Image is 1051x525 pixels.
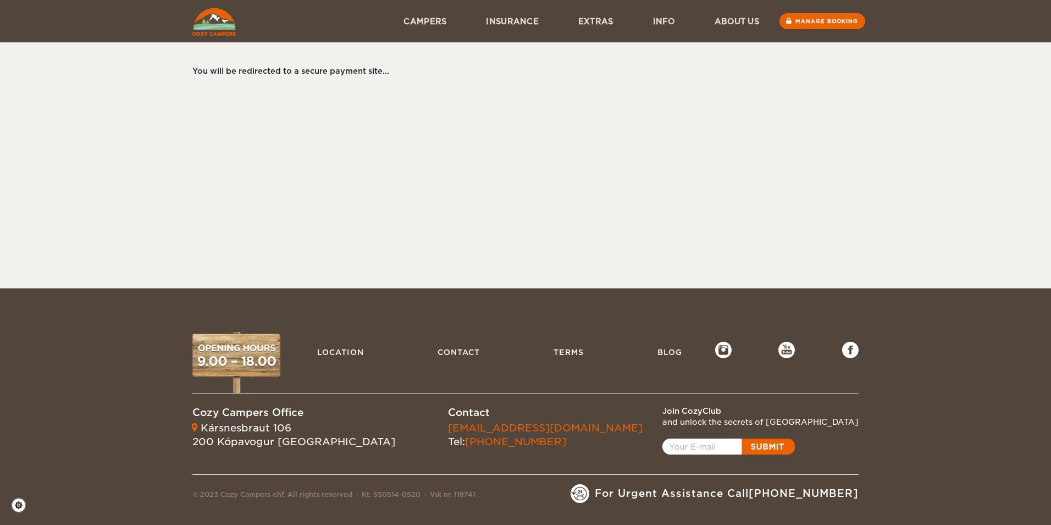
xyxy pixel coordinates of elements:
[652,342,688,363] a: Blog
[662,439,795,455] a: Open popup
[779,13,865,29] a: Manage booking
[448,422,643,434] a: [EMAIL_ADDRESS][DOMAIN_NAME]
[448,406,643,420] div: Contact
[662,406,859,417] div: Join CozyClub
[312,342,369,363] a: Location
[192,65,848,76] div: You will be redirected to a secure payment site...
[548,342,589,363] a: Terms
[192,406,395,420] div: Cozy Campers Office
[192,421,395,449] div: Kársnesbraut 106 200 Kópavogur [GEOGRAPHIC_DATA]
[448,421,643,449] div: Tel:
[192,490,475,503] div: © 2023 Cozy Campers ehf. All rights reserved Kt. 550514-0520 Vsk nr. 118741
[432,342,485,363] a: Contact
[749,488,859,499] a: [PHONE_NUMBER]
[465,436,566,447] a: [PHONE_NUMBER]
[662,417,859,428] div: and unlock the secrets of [GEOGRAPHIC_DATA]
[595,486,859,501] span: For Urgent Assistance Call
[11,497,34,513] a: Cookie settings
[192,8,236,36] img: Cozy Campers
